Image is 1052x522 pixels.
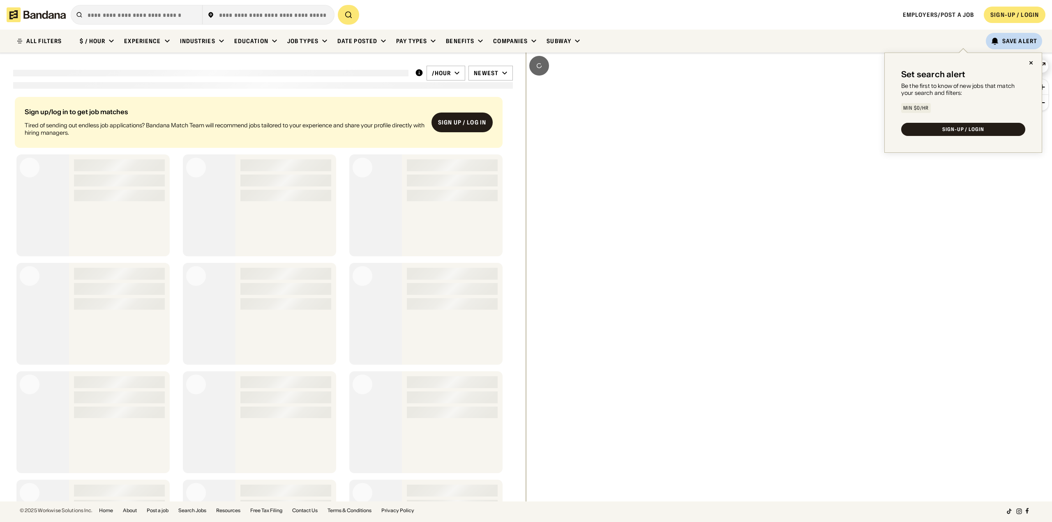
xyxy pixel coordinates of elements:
[7,7,66,22] img: Bandana logotype
[124,37,161,45] div: Experience
[1002,37,1037,45] div: Save Alert
[942,127,984,132] div: SIGN-UP / LOGIN
[446,37,474,45] div: Benefits
[432,69,451,77] div: /hour
[292,508,318,513] a: Contact Us
[80,37,105,45] div: $ / hour
[328,508,371,513] a: Terms & Conditions
[234,37,268,45] div: Education
[901,83,1025,97] div: Be the first to know of new jobs that match your search and filters:
[547,37,571,45] div: Subway
[438,119,486,126] div: Sign up / Log in
[990,11,1039,18] div: SIGN-UP / LOGIN
[13,94,512,501] div: grid
[26,38,62,44] div: ALL FILTERS
[903,106,929,110] div: Min $0/hr
[250,508,282,513] a: Free Tax Filing
[287,37,318,45] div: Job Types
[178,508,206,513] a: Search Jobs
[25,108,425,115] div: Sign up/log in to get job matches
[474,69,498,77] div: Newest
[147,508,168,513] a: Post a job
[396,37,427,45] div: Pay Types
[180,37,215,45] div: Industries
[337,37,377,45] div: Date Posted
[25,122,425,136] div: Tired of sending out endless job applications? Bandana Match Team will recommend jobs tailored to...
[216,508,240,513] a: Resources
[20,508,92,513] div: © 2025 Workwise Solutions Inc.
[903,11,974,18] a: Employers/Post a job
[123,508,137,513] a: About
[901,69,965,79] div: Set search alert
[493,37,528,45] div: Companies
[381,508,414,513] a: Privacy Policy
[99,508,113,513] a: Home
